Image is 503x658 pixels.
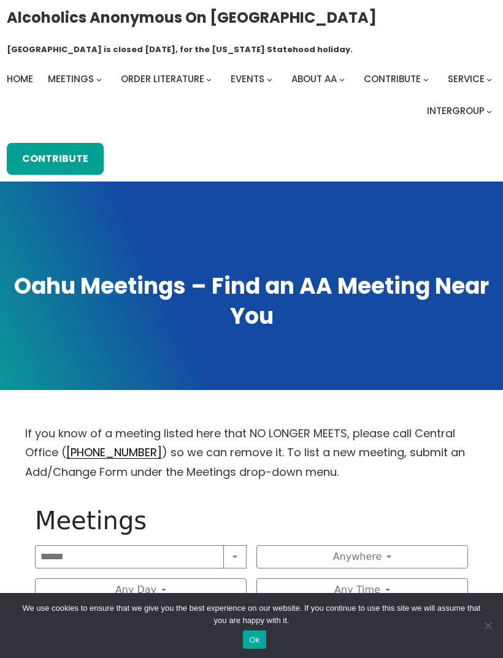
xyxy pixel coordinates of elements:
[291,71,337,88] a: About AA
[427,104,485,117] span: Intergroup
[243,630,266,649] button: Ok
[35,578,247,602] button: Any Day
[121,72,204,85] span: Order Literature
[486,109,492,114] button: Intergroup submenu
[7,71,33,88] a: Home
[35,506,468,535] h1: Meetings
[231,72,264,85] span: Events
[256,578,468,602] button: Any Time
[448,71,485,88] a: Service
[423,77,429,82] button: Contribute submenu
[18,602,485,627] span: We use cookies to ensure that we give you the best experience on our website. If you continue to ...
[66,445,162,460] a: [PHONE_NUMBER]
[7,4,377,31] a: Alcoholics Anonymous on [GEOGRAPHIC_DATA]
[7,72,33,85] span: Home
[11,272,492,332] h1: Oahu Meetings – Find an AA Meeting Near You
[96,77,102,82] button: Meetings submenu
[291,72,337,85] span: About AA
[486,77,492,82] button: Service submenu
[339,77,345,82] button: About AA submenu
[7,71,497,120] nav: Intergroup
[364,71,421,88] a: Contribute
[35,545,224,568] input: Search
[48,71,94,88] a: Meetings
[48,72,94,85] span: Meetings
[206,77,212,82] button: Order Literature submenu
[7,143,104,175] a: Contribute
[448,72,485,85] span: Service
[223,545,247,568] button: Search
[267,77,272,82] button: Events submenu
[231,71,264,88] a: Events
[364,72,421,85] span: Contribute
[25,424,478,482] p: If you know of a meeting listed here that NO LONGER MEETS, please call Central Office ( ) so we c...
[427,102,485,120] a: Intergroup
[482,619,494,632] span: No
[7,44,353,56] h1: [GEOGRAPHIC_DATA] is closed [DATE], for the [US_STATE] Statehood holiday.
[256,545,468,568] button: Anywhere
